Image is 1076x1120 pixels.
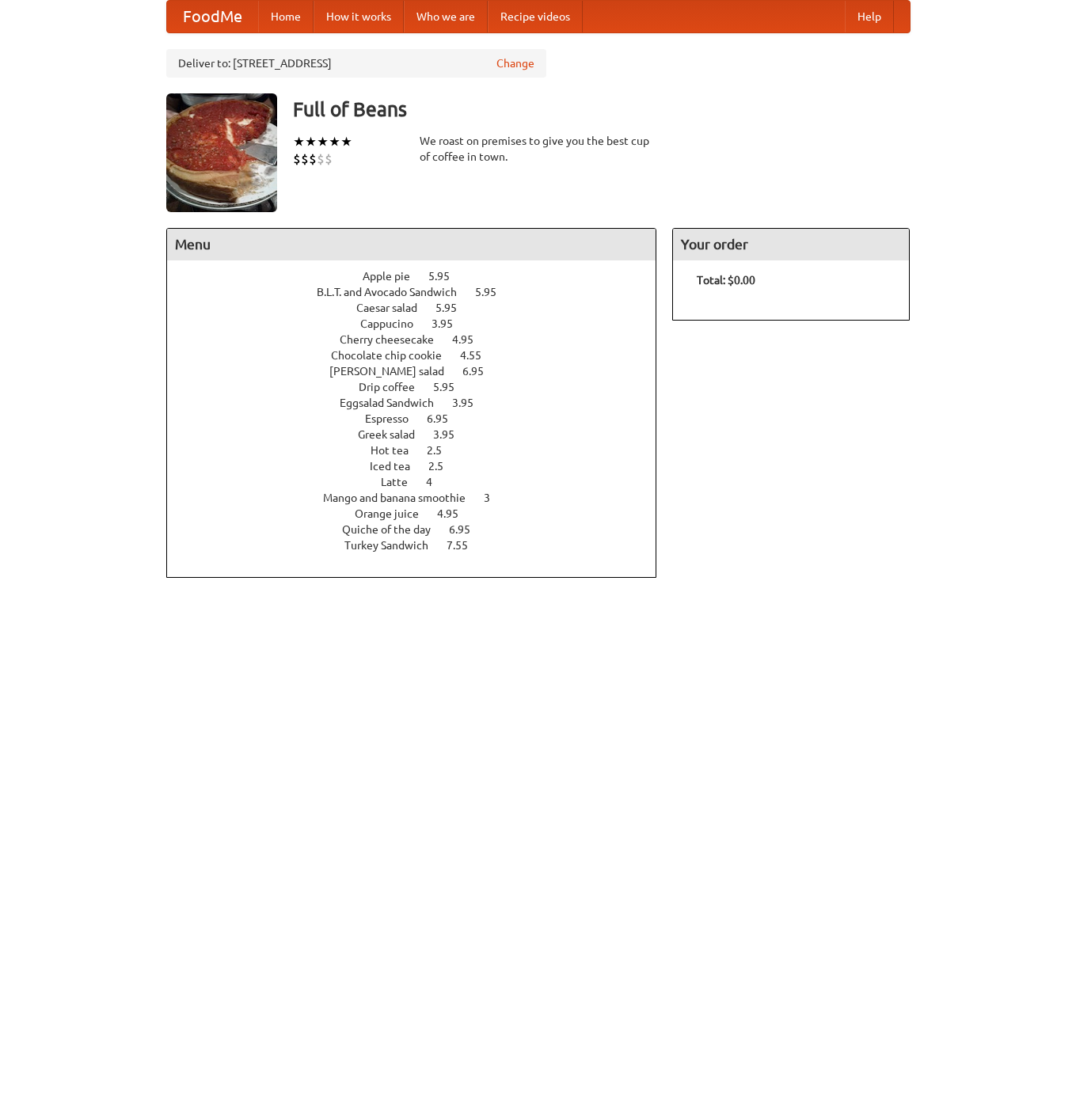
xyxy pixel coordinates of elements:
h4: Menu [167,229,656,260]
span: 3.95 [432,317,469,330]
span: Espresso [365,412,424,425]
span: Turkey Sandwich [344,539,444,552]
a: Turkey Sandwich 7.55 [344,539,497,552]
span: 7.55 [447,539,484,552]
a: Chocolate chip cookie 4.55 [331,349,511,362]
a: Who we are [404,1,488,32]
a: Orange juice 4.95 [355,507,488,520]
a: Iced tea 2.5 [370,460,473,473]
span: 2.5 [428,460,459,473]
span: 3.95 [452,397,489,409]
a: [PERSON_NAME] salad 6.95 [329,365,513,378]
span: Caesar salad [356,302,433,314]
a: Espresso 6.95 [365,412,477,425]
h3: Full of Beans [293,93,911,125]
li: ★ [329,133,340,150]
span: Latte [381,476,424,488]
li: ★ [293,133,305,150]
span: 2.5 [427,444,458,457]
a: Apple pie 5.95 [363,270,479,283]
span: Hot tea [371,444,424,457]
span: Drip coffee [359,381,431,393]
a: Drip coffee 5.95 [359,381,484,393]
li: $ [301,150,309,168]
span: Greek salad [358,428,431,441]
a: Latte 4 [381,476,462,488]
div: Deliver to: [STREET_ADDRESS] [166,49,546,78]
span: Eggsalad Sandwich [340,397,450,409]
span: Mango and banana smoothie [323,492,481,504]
span: 5.95 [433,381,470,393]
li: $ [325,150,333,168]
a: Home [258,1,314,32]
a: FoodMe [167,1,258,32]
a: Greek salad 3.95 [358,428,484,441]
a: Quiche of the day 6.95 [342,523,500,536]
a: Eggsalad Sandwich 3.95 [340,397,503,409]
span: 5.95 [428,270,466,283]
a: Change [496,55,534,71]
a: Cherry cheesecake 4.95 [340,333,503,346]
a: Mango and banana smoothie 3 [323,492,519,504]
span: Quiche of the day [342,523,447,536]
span: 3 [484,492,506,504]
span: 5.95 [475,286,512,298]
span: 6.95 [449,523,486,536]
b: Total: $0.00 [697,274,755,287]
span: Cherry cheesecake [340,333,450,346]
li: ★ [317,133,329,150]
span: Chocolate chip cookie [331,349,458,362]
span: [PERSON_NAME] salad [329,365,460,378]
li: $ [317,150,325,168]
a: Caesar salad 5.95 [356,302,486,314]
span: 4.95 [452,333,489,346]
span: 4.55 [460,349,497,362]
span: Apple pie [363,270,426,283]
a: B.L.T. and Avocado Sandwich 5.95 [317,286,526,298]
h4: Your order [673,229,909,260]
span: Cappucino [360,317,429,330]
li: ★ [340,133,352,150]
span: 5.95 [435,302,473,314]
li: $ [293,150,301,168]
a: Cappucino 3.95 [360,317,482,330]
span: 3.95 [433,428,470,441]
a: Recipe videos [488,1,583,32]
a: Help [845,1,894,32]
span: 6.95 [462,365,500,378]
span: Orange juice [355,507,435,520]
span: B.L.T. and Avocado Sandwich [317,286,473,298]
li: $ [309,150,317,168]
a: How it works [314,1,404,32]
li: ★ [305,133,317,150]
a: Hot tea 2.5 [371,444,471,457]
img: angular.jpg [166,93,277,212]
div: We roast on premises to give you the best cup of coffee in town. [420,133,657,165]
span: Iced tea [370,460,426,473]
span: 6.95 [427,412,464,425]
span: 4.95 [437,507,474,520]
span: 4 [426,476,448,488]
